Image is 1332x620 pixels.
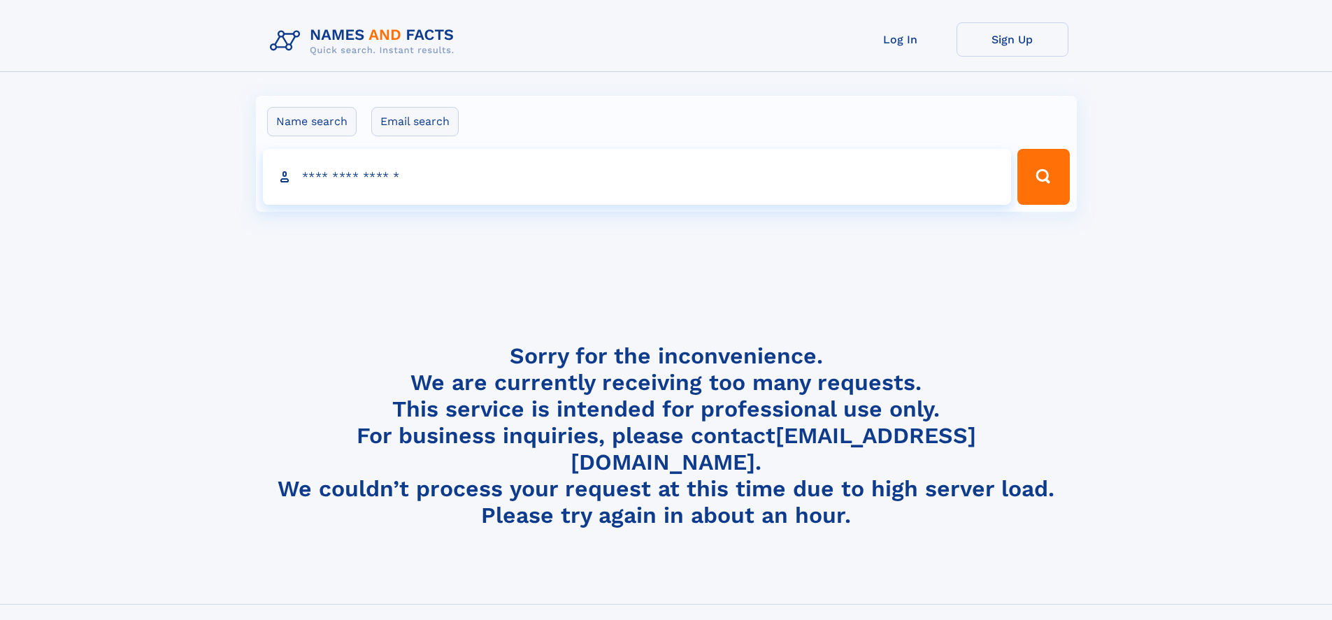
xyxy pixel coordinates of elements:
[263,149,1012,205] input: search input
[845,22,957,57] a: Log In
[267,107,357,136] label: Name search
[571,422,976,475] a: [EMAIL_ADDRESS][DOMAIN_NAME]
[957,22,1068,57] a: Sign Up
[264,343,1068,529] h4: Sorry for the inconvenience. We are currently receiving too many requests. This service is intend...
[371,107,459,136] label: Email search
[1017,149,1069,205] button: Search Button
[264,22,466,60] img: Logo Names and Facts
